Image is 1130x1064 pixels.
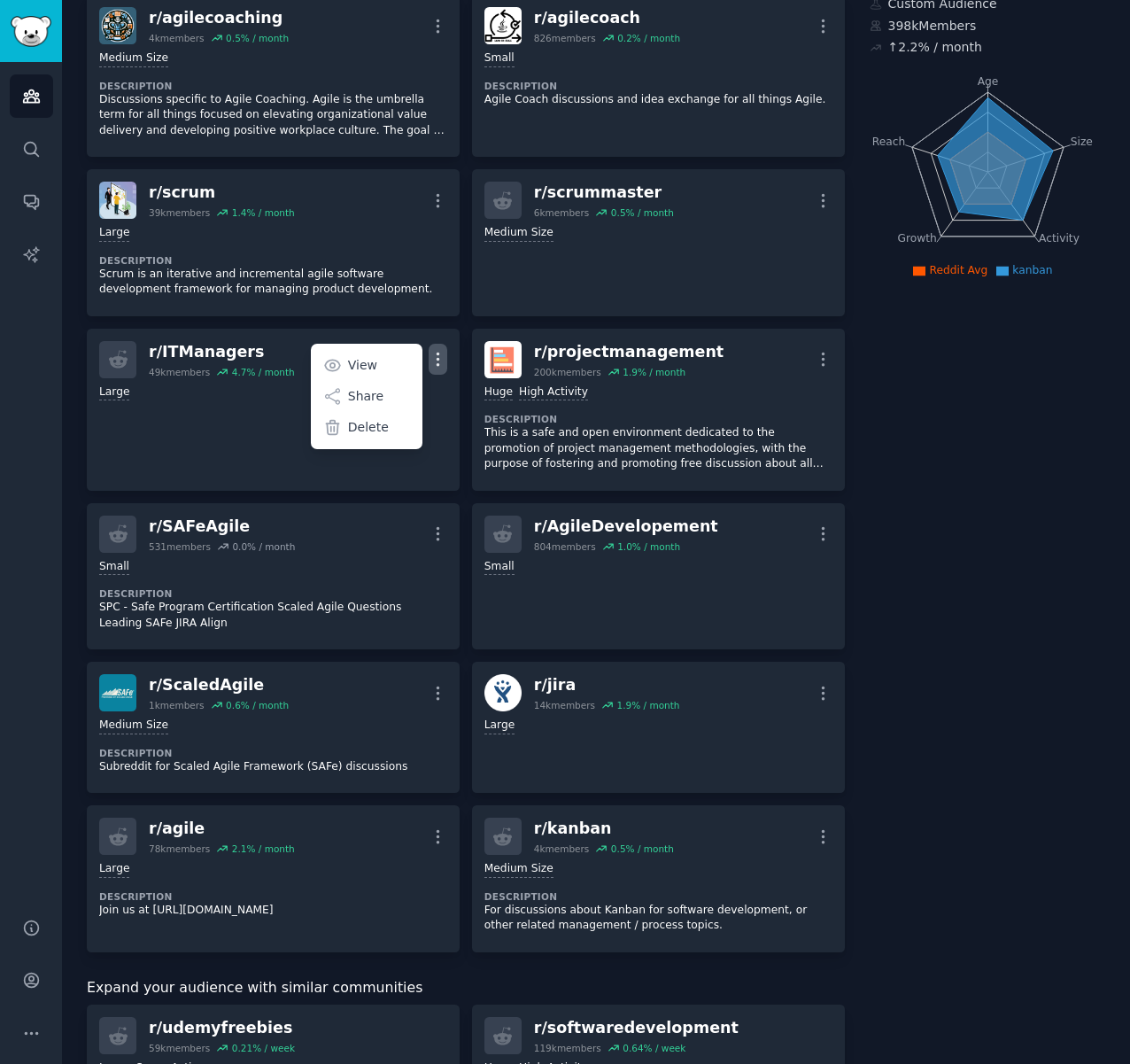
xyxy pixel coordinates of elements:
div: Large [99,384,129,401]
div: 49k members [149,366,210,378]
div: r/ AgileDevelopement [534,516,718,538]
dt: Description [99,80,447,92]
img: scrum [99,182,136,219]
div: 1k members [149,699,205,711]
a: r/agile78kmembers2.1% / monthLargeDescriptionJoin us at [URL][DOMAIN_NAME] [87,805,460,952]
dt: Description [484,413,832,425]
div: 200k members [534,366,601,378]
img: jira [484,674,522,711]
span: kanban [1012,264,1052,276]
div: 0.5 % / month [226,32,289,44]
div: r/ softwaredevelopment [534,1017,739,1039]
div: 0.21 % / week [232,1042,295,1054]
div: Small [99,559,129,576]
div: r/ udemyfreebies [149,1017,295,1039]
div: 4k members [149,32,205,44]
div: 6k members [534,206,590,219]
div: 78k members [149,843,210,855]
div: Medium Size [484,861,553,878]
p: View [348,356,377,375]
img: projectmanagement [484,341,522,378]
div: 2.1 % / month [232,843,295,855]
dt: Description [99,747,447,759]
div: Huge [484,384,513,401]
div: r/ jira [534,674,680,696]
a: projectmanagementr/projectmanagement200kmembers1.9% / monthHugeHigh ActivityDescriptionThis is a ... [472,329,845,491]
div: 119k members [534,1042,601,1054]
div: Large [484,718,515,734]
div: r/ ITManagers [149,341,295,363]
div: 0.2 % / month [617,32,680,44]
div: r/ agile [149,818,295,840]
dt: Description [99,254,447,267]
img: GummySearch logo [11,16,51,47]
a: jirar/jira14kmembers1.9% / monthLarge [472,662,845,793]
img: agilecoach [484,7,522,44]
div: 4k members [534,843,590,855]
div: 398k Members [870,17,1106,35]
p: Join us at [URL][DOMAIN_NAME] [99,903,447,919]
span: Reddit Avg [929,264,987,276]
dt: Description [99,890,447,903]
div: 1.4 % / month [232,206,295,219]
dt: Description [484,80,832,92]
p: SPC - Safe Program Certification Scaled Agile Questions Leading SAFe JIRA Align [99,600,447,631]
p: Agile Coach discussions and idea exchange for all things Agile. [484,92,832,108]
div: Small [484,559,515,576]
div: Large [99,861,129,878]
div: Medium Size [99,50,168,67]
p: Delete [348,418,389,437]
p: Share [348,387,383,406]
a: r/AgileDevelopement804members1.0% / monthSmall [472,503,845,650]
tspan: Age [977,75,998,88]
dt: Description [99,587,447,600]
div: 0.6 % / month [226,699,289,711]
tspan: Reach [871,135,905,147]
div: Large [99,225,129,242]
p: For discussions about Kanban for software development, or other related management / process topics. [484,903,832,934]
p: Subreddit for Scaled Agile Framework (SAFe) discussions [99,759,447,775]
img: ScaledAgile [99,674,136,711]
div: 1.9 % / month [623,366,685,378]
dt: Description [484,890,832,903]
a: r/SAFeAgile531members0.0% / monthSmallDescriptionSPC - Safe Program Certification Scaled Agile Qu... [87,503,460,650]
div: Small [484,50,515,67]
div: r/ scrummaster [534,182,674,204]
div: 39k members [149,206,210,219]
div: 0.5 % / month [611,206,674,219]
div: r/ projectmanagement [534,341,724,363]
div: 826 members [534,32,596,44]
div: High Activity [519,384,588,401]
div: 1.0 % / month [617,540,680,553]
div: 0.5 % / month [611,843,674,855]
div: 0.0 % / month [232,540,295,553]
img: agilecoaching [99,7,136,44]
a: r/ITManagers49kmembers4.7% / monthViewShareDeleteLarge [87,329,460,491]
tspan: Size [1070,135,1092,147]
div: r/ agilecoach [534,7,680,29]
p: This is a safe and open environment dedicated to the promotion of project management methodologie... [484,425,832,472]
a: ScaledAgiler/ScaledAgile1kmembers0.6% / monthMedium SizeDescriptionSubreddit for Scaled Agile Fra... [87,662,460,793]
div: 1.9 % / month [617,699,680,711]
div: r/ ScaledAgile [149,674,289,696]
a: scrumr/scrum39kmembers1.4% / monthLargeDescriptionScrum is an iterative and incremental agile sof... [87,169,460,316]
tspan: Activity [1039,232,1080,245]
div: r/ scrum [149,182,295,204]
a: r/kanban4kmembers0.5% / monthMedium SizeDescriptionFor discussions about Kanban for software deve... [472,805,845,952]
a: View [313,347,419,384]
div: Medium Size [484,225,553,242]
span: Expand your audience with similar communities [87,977,422,999]
div: r/ SAFeAgile [149,516,295,538]
div: 804 members [534,540,596,553]
div: 59k members [149,1042,210,1054]
tspan: Growth [897,232,936,245]
div: 0.64 % / week [623,1042,685,1054]
div: 531 members [149,540,211,553]
div: Medium Size [99,718,168,734]
div: ↑ 2.2 % / month [888,38,982,57]
a: r/scrummaster6kmembers0.5% / monthMedium Size [472,169,845,316]
div: r/ agilecoaching [149,7,289,29]
p: Discussions specific to Agile Coaching. Agile is the umbrella term for all things focused on elev... [99,92,447,139]
div: 4.7 % / month [232,366,295,378]
div: r/ kanban [534,818,674,840]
